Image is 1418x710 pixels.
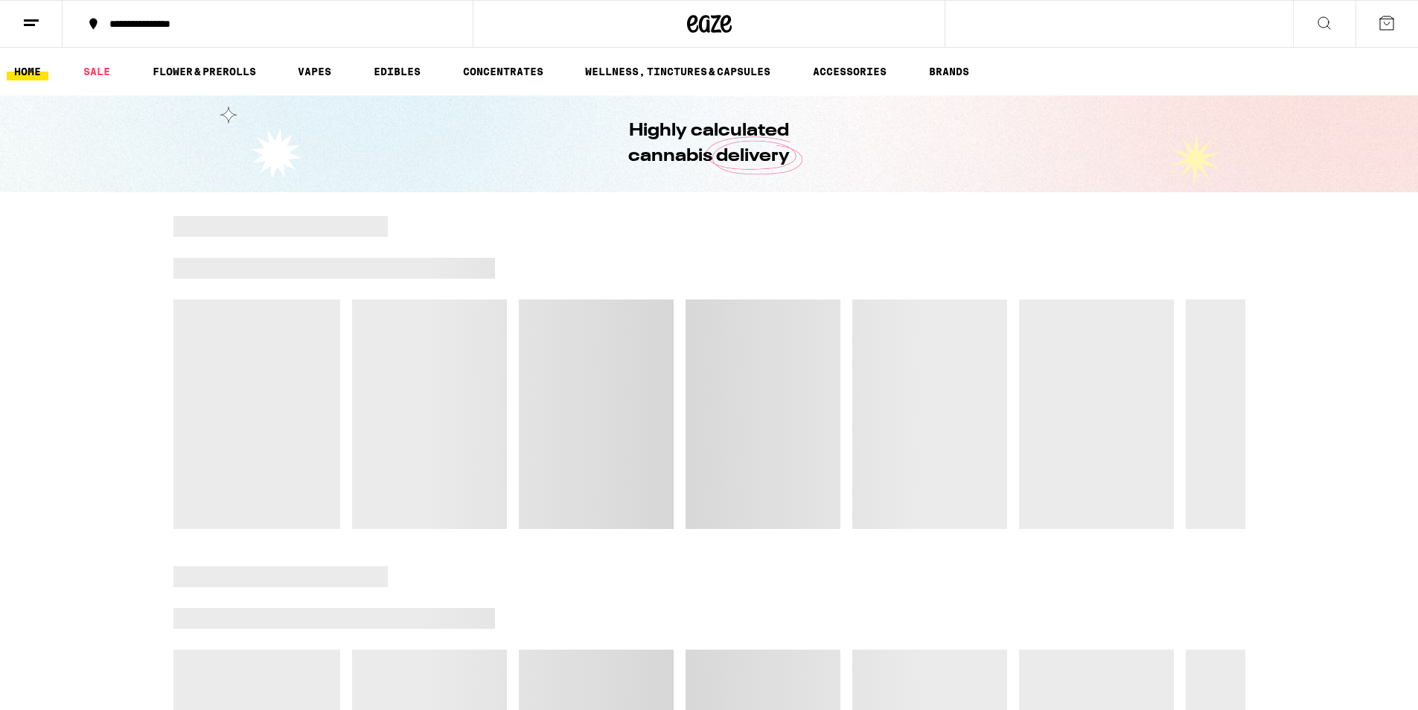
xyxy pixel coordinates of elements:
[145,63,264,80] a: FLOWER & PREROLLS
[805,63,894,80] a: ACCESSORIES
[366,63,428,80] a: EDIBLES
[76,63,118,80] a: SALE
[456,63,551,80] a: CONCENTRATES
[290,63,339,80] a: VAPES
[922,63,977,80] a: BRANDS
[578,63,778,80] a: WELLNESS, TINCTURES & CAPSULES
[587,118,832,169] h1: Highly calculated cannabis delivery
[7,63,48,80] a: HOME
